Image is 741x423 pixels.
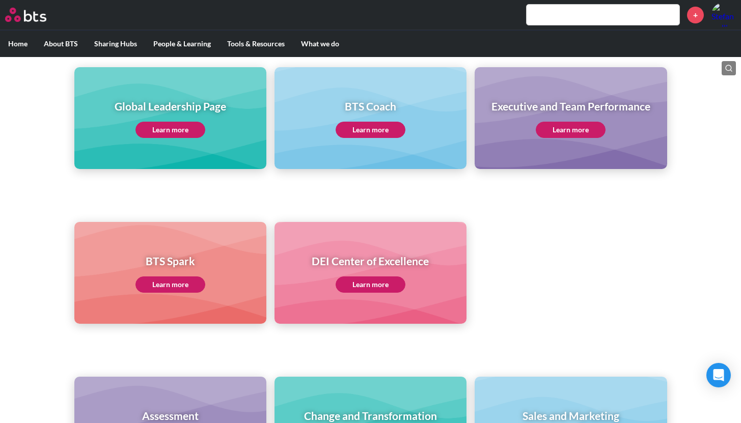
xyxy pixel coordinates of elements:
h1: Sales and Marketing [523,408,619,423]
h1: BTS Coach [336,99,405,114]
h1: Global Leadership Page [115,99,226,114]
div: Open Intercom Messenger [706,363,731,387]
a: Learn more [336,122,405,138]
a: Profile [711,3,736,27]
label: Sharing Hubs [86,31,145,57]
h1: Executive and Team Performance [491,99,650,114]
a: Learn more [536,122,606,138]
label: People & Learning [145,31,219,57]
a: Learn more [135,122,205,138]
img: BTS Logo [5,8,46,22]
img: Stefan Hellberg [711,3,736,27]
label: Tools & Resources [219,31,293,57]
h1: DEI Center of Excellence [312,253,429,268]
a: Learn more [135,276,205,293]
h1: Assessment [135,408,205,423]
label: What we do [293,31,347,57]
h1: Change and Transformation [304,408,437,423]
h1: BTS Spark [135,253,205,268]
label: About BTS [36,31,86,57]
a: + [687,7,704,23]
a: Learn more [336,276,405,293]
a: Go home [5,8,65,22]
